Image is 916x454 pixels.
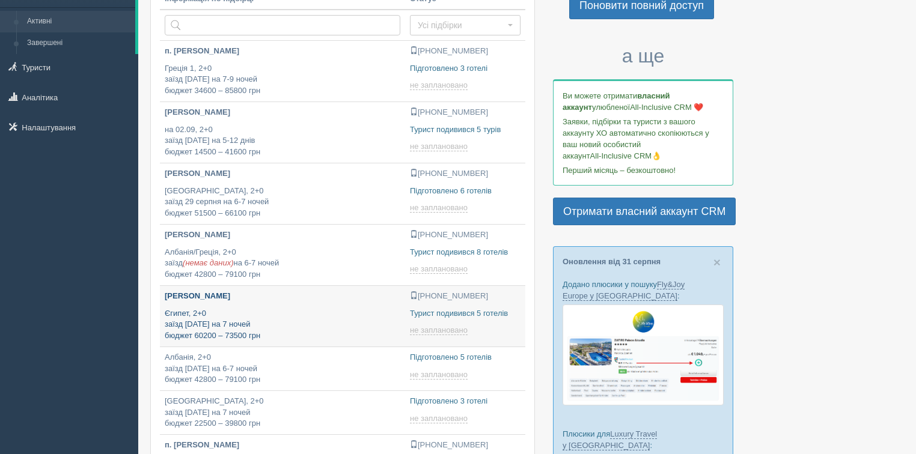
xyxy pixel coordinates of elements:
[165,291,400,302] p: [PERSON_NAME]
[553,198,736,225] a: Отримати власний аккаунт CRM
[563,90,724,113] p: Ви можете отримати улюбленої
[160,391,405,434] a: [GEOGRAPHIC_DATA], 2+0заїзд [DATE] на 7 ночейбюджет 22500 – 39800 грн
[410,15,521,35] button: Усі підбірки
[563,116,724,162] p: Заявки, підбірки та туристи з вашого аккаунту ХО автоматично скопіюються у ваш новий особистий ак...
[165,440,400,451] p: п. [PERSON_NAME]
[590,151,662,160] span: All-Inclusive CRM👌
[165,168,400,180] p: [PERSON_NAME]
[410,80,470,90] a: не заплановано
[410,396,521,407] p: Підготовлено 3 готелі
[630,103,703,112] span: All-Inclusive CRM ❤️
[165,15,400,35] input: Пошук за країною або туристом
[410,168,521,180] p: [PHONE_NUMBER]
[410,203,468,213] span: не заплановано
[553,46,733,67] h3: а ще
[165,46,400,57] p: п. [PERSON_NAME]
[22,32,135,54] a: Завершені
[160,163,405,224] a: [PERSON_NAME] [GEOGRAPHIC_DATA], 2+0заїзд 29 серпня на 6-7 ночейбюджет 51500 – 66100 грн
[410,291,521,302] p: [PHONE_NUMBER]
[160,347,405,390] a: Албанія, 2+0заїзд [DATE] на 6-7 ночейбюджет 42800 – 79100 грн
[410,414,470,423] a: не заплановано
[410,203,470,213] a: не заплановано
[563,280,685,301] a: Fly&Joy Europe у [GEOGRAPHIC_DATA]
[160,225,405,285] a: [PERSON_NAME] Албанія/Греція, 2+0заїзд(немає даних)на 6-7 ночейбюджет 42800 – 79100 грн
[410,264,468,274] span: не заплановано
[563,429,657,450] a: Luxury Travel у [GEOGRAPHIC_DATA]
[410,63,521,74] p: Підготовлено 3 готелі
[410,80,468,90] span: не заплановано
[160,102,405,163] a: [PERSON_NAME] на 02.09, 2+0заїзд [DATE] на 5-12 днівбюджет 14500 – 41600 грн
[410,370,468,380] span: не заплановано
[410,325,468,335] span: не заплановано
[165,186,400,219] p: [GEOGRAPHIC_DATA], 2+0 заїзд 29 серпня на 6-7 ночей бюджет 51500 – 66100 грн
[410,370,470,380] a: не заплановано
[410,46,521,57] p: [PHONE_NUMBER]
[22,11,135,32] a: Активні
[410,229,521,241] p: [PHONE_NUMBER]
[410,186,521,197] p: Підготовлено 6 готелів
[410,325,470,335] a: не заплановано
[160,286,405,347] a: [PERSON_NAME] Єгипет, 2+0заїзд [DATE] на 7 ночейбюджет 60200 – 73500 грн
[563,91,670,112] b: власний аккаунт
[410,124,521,136] p: Турист подивився 5 турів
[165,63,400,97] p: Греція 1, 2+0 заїзд [DATE] на 7-9 ночей бюджет 34600 – 85800 грн
[165,247,400,280] p: Албанія/Греція, 2+0 заїзд на 6-7 ночей бюджет 42800 – 79100 грн
[563,279,724,301] p: Додано плюсики у пошуку :
[563,304,724,405] img: fly-joy-de-proposal-crm-for-travel-agency.png
[563,257,661,266] a: Оновлення від 31 серпня
[410,107,521,118] p: [PHONE_NUMBER]
[165,124,400,158] p: на 02.09, 2+0 заїзд [DATE] на 5-12 днів бюджет 14500 – 41600 грн
[165,107,400,118] p: [PERSON_NAME]
[410,440,521,451] p: [PHONE_NUMBER]
[713,255,721,269] span: ×
[410,414,468,423] span: не заплановано
[165,229,400,241] p: [PERSON_NAME]
[410,308,521,319] p: Турист подивився 5 готелів
[713,256,721,268] button: Close
[410,264,470,274] a: не заплановано
[410,352,521,363] p: Підготовлено 5 готелів
[410,142,468,151] span: не заплановано
[410,142,470,151] a: не заплановано
[410,247,521,258] p: Турист подивився 8 готелів
[165,396,400,429] p: [GEOGRAPHIC_DATA], 2+0 заїзд [DATE] на 7 ночей бюджет 22500 – 39800 грн
[160,41,405,101] a: п. [PERSON_NAME] Греція 1, 2+0заїзд [DATE] на 7-9 ночейбюджет 34600 – 85800 грн
[563,165,724,176] p: Перший місяць – безкоштовно!
[418,19,505,31] span: Усі підбірки
[165,352,400,386] p: Албанія, 2+0 заїзд [DATE] на 6-7 ночей бюджет 42800 – 79100 грн
[563,428,724,451] p: Плюсики для :
[183,258,233,267] span: (немає даних)
[165,308,400,342] p: Єгипет, 2+0 заїзд [DATE] на 7 ночей бюджет 60200 – 73500 грн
